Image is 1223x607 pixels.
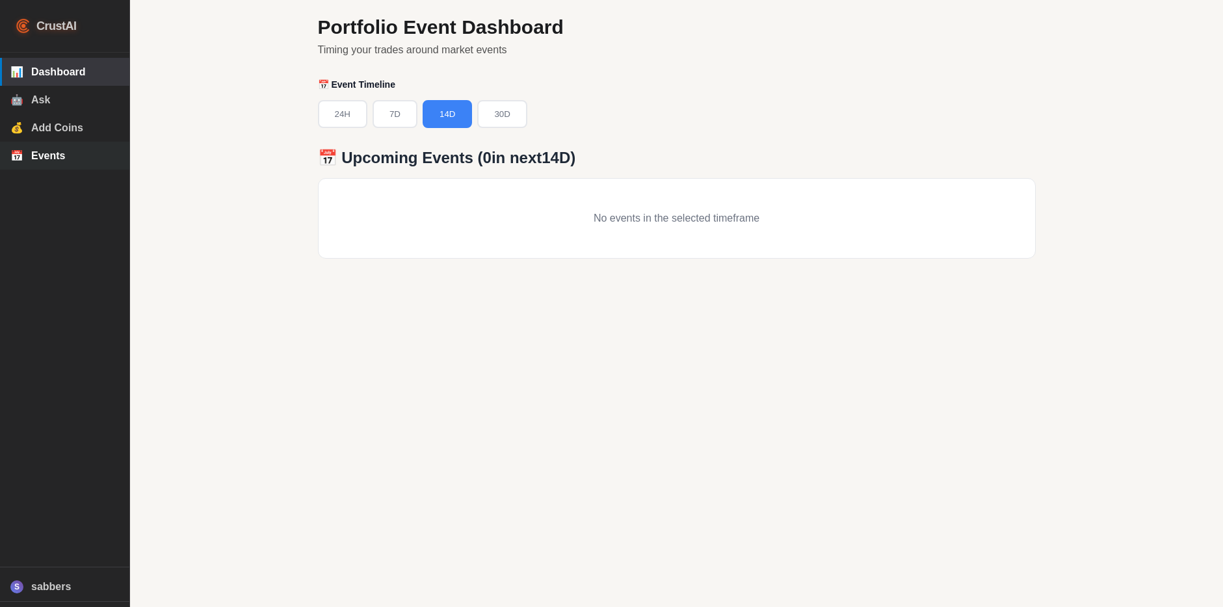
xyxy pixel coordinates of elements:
[318,42,1036,58] p: Timing your trades around market events
[10,122,23,134] span: 💰
[318,100,367,128] button: 24H
[350,210,1004,227] p: No events in the selected timeframe
[10,94,23,106] span: 🤖
[10,149,23,162] span: 📅
[31,581,119,593] span: sabbers
[10,66,23,78] span: 📊
[36,17,77,36] span: CrustAI
[31,66,119,78] span: Dashboard
[31,150,119,162] span: Events
[318,79,1036,90] h2: 📅 Event Timeline
[31,94,119,106] span: Ask
[16,18,31,34] img: CrustAI
[31,122,119,134] span: Add Coins
[477,100,527,128] button: 30D
[423,100,472,128] button: 14D
[318,149,1036,168] h3: 📅 Upcoming Events ( 0 in next 14D )
[318,16,1036,39] h1: Portfolio Event Dashboard
[10,580,23,593] div: S
[373,100,417,128] button: 7D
